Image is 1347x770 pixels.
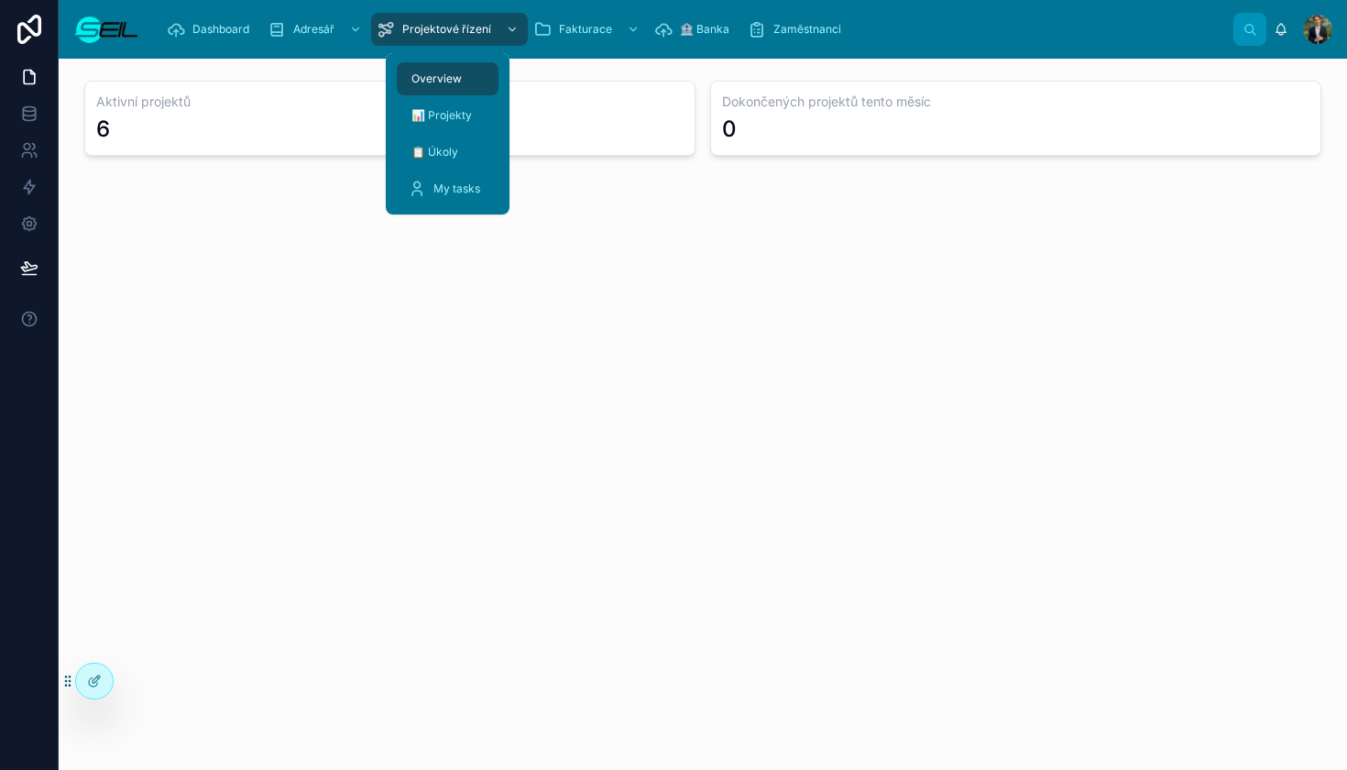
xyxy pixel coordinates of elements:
[411,145,458,159] span: 📋 Úkoly
[73,15,139,44] img: App logo
[559,22,612,37] span: Fakturace
[411,71,462,86] span: Overview
[397,62,498,95] a: Overview
[397,136,498,169] a: 📋 Úkoly
[293,22,334,37] span: Adresář
[680,22,729,37] span: 🏦 Banka
[192,22,249,37] span: Dashboard
[397,172,498,205] a: My tasks
[402,22,491,37] span: Projektové řízení
[742,13,854,46] a: Zaměstnanci
[371,13,528,46] a: Projektové řízení
[154,9,1233,49] div: scrollable content
[96,115,110,144] div: 6
[722,93,1309,111] h3: Dokončených projektů tento měsíc
[433,181,480,196] span: My tasks
[411,108,472,123] span: 📊 Projekty
[773,22,841,37] span: Zaměstnanci
[161,13,262,46] a: Dashboard
[649,13,742,46] a: 🏦 Banka
[262,13,371,46] a: Adresář
[397,99,498,132] a: 📊 Projekty
[722,115,737,144] div: 0
[96,93,684,111] h3: Aktivní projektů
[528,13,649,46] a: Fakturace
